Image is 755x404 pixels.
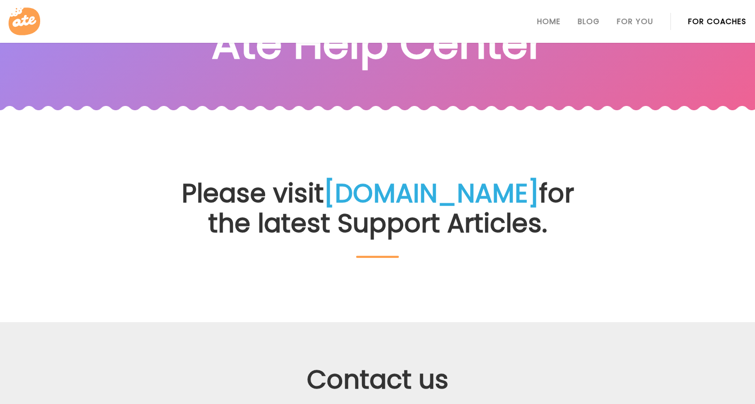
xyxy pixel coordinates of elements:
h1: Ate Help Center [212,21,544,66]
a: For Coaches [688,17,746,26]
a: For You [617,17,653,26]
a: [DOMAIN_NAME] [324,176,539,212]
h2: Please visit for the latest Support Articles. [176,179,579,258]
a: Blog [578,17,600,26]
a: Home [537,17,561,26]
